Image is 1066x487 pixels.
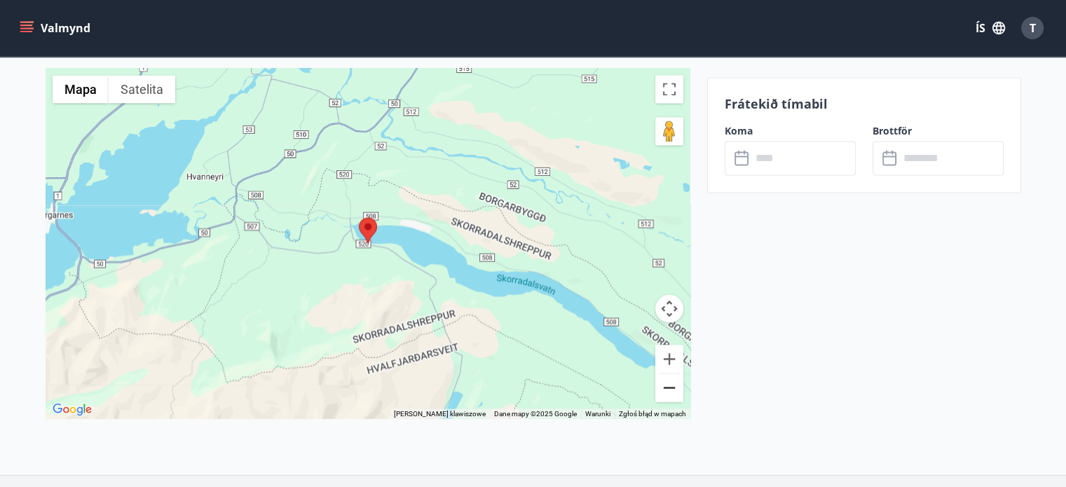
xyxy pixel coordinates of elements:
button: ÍS [968,15,1013,41]
label: Koma [725,124,856,138]
p: Frátekið tímabil [725,95,1004,113]
button: Powiększ [655,345,683,373]
button: Włącz widok pełnoekranowy [655,75,683,103]
a: Warunki [585,409,610,417]
button: Sterowanie kamerą na mapie [655,294,683,322]
img: Google [49,400,95,418]
button: Przeciągnij Pegmana na mapę, by otworzyć widok Street View [655,117,683,145]
button: Pomniejsz [655,373,683,402]
span: Dane mapy ©2025 Google [494,409,577,417]
label: Brottför [873,124,1004,138]
button: Pokaż zdjęcia satelitarne [109,75,175,103]
button: Pokaż mapę ulic [53,75,109,103]
button: Skróty klawiszowe [394,409,486,418]
a: Zgłoś błąd w mapach [619,409,686,417]
button: T [1016,11,1049,45]
span: T [1030,20,1036,36]
button: menu [17,15,96,41]
a: Pokaż ten obszar w Mapach Google (otwiera się w nowym oknie) [49,400,95,418]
